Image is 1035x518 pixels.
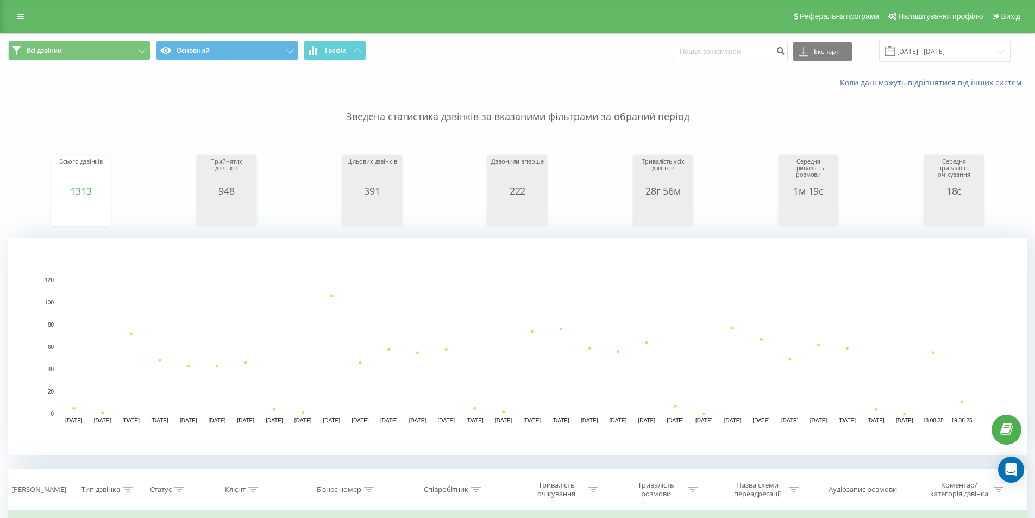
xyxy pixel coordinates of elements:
text: [DATE] [266,417,283,423]
text: [DATE] [839,417,856,423]
span: Всі дзвінки [26,46,62,55]
div: Середня тривалість очікування [927,158,981,185]
text: 19.08.25 [951,417,973,423]
div: Open Intercom Messenger [998,457,1024,483]
div: 948 [199,185,254,196]
text: [DATE] [896,417,913,423]
div: Назва схеми переадресації [728,480,786,499]
text: 0 [51,411,54,417]
text: [DATE] [695,417,713,423]
div: Тривалість усіх дзвінків [636,158,690,185]
span: Вихід [1001,12,1020,21]
text: 20 [48,389,54,395]
text: [DATE] [524,417,541,423]
div: Дзвонили вперше [490,158,544,185]
div: Співробітник [424,485,468,495]
text: [DATE] [294,417,312,423]
div: [PERSON_NAME] [11,485,66,495]
div: Статус [150,485,172,495]
button: Всі дзвінки [8,41,150,60]
text: [DATE] [237,417,254,423]
text: [DATE] [781,417,799,423]
text: [DATE] [352,417,369,423]
text: 60 [48,344,54,350]
svg: A chart. [8,238,1027,455]
button: Графік [304,41,366,60]
text: [DATE] [180,417,197,423]
div: Тривалість очікування [528,480,586,499]
div: Цільових дзвінків [345,158,399,185]
span: Налаштування профілю [898,12,983,21]
div: Бізнес номер [317,485,361,495]
span: Реферальна програма [800,12,880,21]
div: 391 [345,185,399,196]
div: Прийнятих дзвінків [199,158,254,185]
text: [DATE] [752,417,770,423]
div: 1313 [54,185,108,196]
text: [DATE] [581,417,598,423]
text: [DATE] [610,417,627,423]
text: [DATE] [94,417,111,423]
input: Пошук за номером [673,42,788,61]
text: 80 [48,322,54,328]
div: 1м 19с [781,185,836,196]
div: 18с [927,185,981,196]
button: Основний [156,41,298,60]
div: 28г 56м [636,185,690,196]
text: [DATE] [495,417,512,423]
svg: A chart. [54,196,108,229]
text: 18.08.25 [923,417,944,423]
div: Клієнт [225,485,246,495]
svg: A chart. [345,196,399,229]
text: [DATE] [151,417,168,423]
a: Коли дані можуть відрізнятися вiд інших систем [840,77,1027,88]
text: [DATE] [380,417,398,423]
span: Графік [325,47,346,54]
svg: A chart. [781,196,836,229]
svg: A chart. [199,196,254,229]
text: 100 [45,299,54,305]
div: Коментар/категорія дзвінка [927,480,991,499]
div: Тип дзвінка [81,485,120,495]
text: [DATE] [724,417,742,423]
text: [DATE] [437,417,455,423]
text: [DATE] [867,417,885,423]
div: Всього дзвінків [54,158,108,185]
text: [DATE] [667,417,684,423]
text: [DATE] [209,417,226,423]
div: Середня тривалість розмови [781,158,836,185]
div: Аудіозапис розмови [829,485,897,495]
text: [DATE] [123,417,140,423]
svg: A chart. [490,196,544,229]
div: Тривалість розмови [627,480,685,499]
text: [DATE] [810,417,827,423]
text: [DATE] [552,417,569,423]
text: [DATE] [466,417,484,423]
text: [DATE] [409,417,426,423]
text: 120 [45,277,54,283]
button: Експорт [793,42,852,61]
svg: A chart. [636,196,690,229]
svg: A chart. [927,196,981,229]
text: [DATE] [638,417,655,423]
text: 40 [48,366,54,372]
p: Зведена статистика дзвінків за вказаними фільтрами за обраний період [8,88,1027,124]
text: [DATE] [65,417,83,423]
text: [DATE] [323,417,341,423]
div: 222 [490,185,544,196]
